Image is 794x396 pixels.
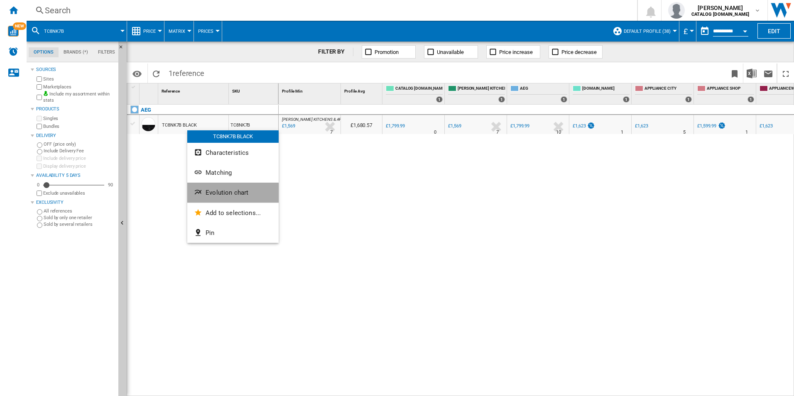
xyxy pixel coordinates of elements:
[206,189,248,196] span: Evolution chart
[206,169,232,176] span: Matching
[187,223,279,243] button: Pin...
[187,143,279,163] button: Characteristics
[206,229,214,237] span: Pin
[187,130,279,143] div: TC8NK7B BLACK
[206,149,249,156] span: Characteristics
[206,209,261,217] span: Add to selections...
[187,163,279,183] button: Matching
[187,183,279,203] button: Evolution chart
[187,203,279,223] button: Add to selections...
